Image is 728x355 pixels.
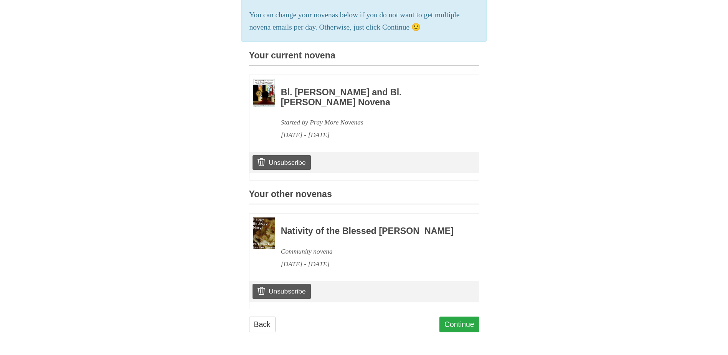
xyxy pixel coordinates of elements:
h3: Bl. [PERSON_NAME] and Bl. [PERSON_NAME] Novena [281,88,458,107]
div: [DATE] - [DATE] [281,258,458,270]
p: You can change your novenas below if you do not want to get multiple novena emails per day. Other... [249,9,479,34]
a: Continue [439,317,479,332]
h3: Your current novena [249,51,479,66]
h3: Nativity of the Blessed [PERSON_NAME] [281,226,458,236]
div: Started by Pray More Novenas [281,116,458,129]
div: Community novena [281,245,458,258]
a: Back [249,317,276,332]
img: Novena image [253,217,275,249]
div: [DATE] - [DATE] [281,129,458,141]
a: Unsubscribe [253,155,310,170]
img: Novena image [253,79,275,107]
h3: Your other novenas [249,189,479,204]
a: Unsubscribe [253,284,310,299]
